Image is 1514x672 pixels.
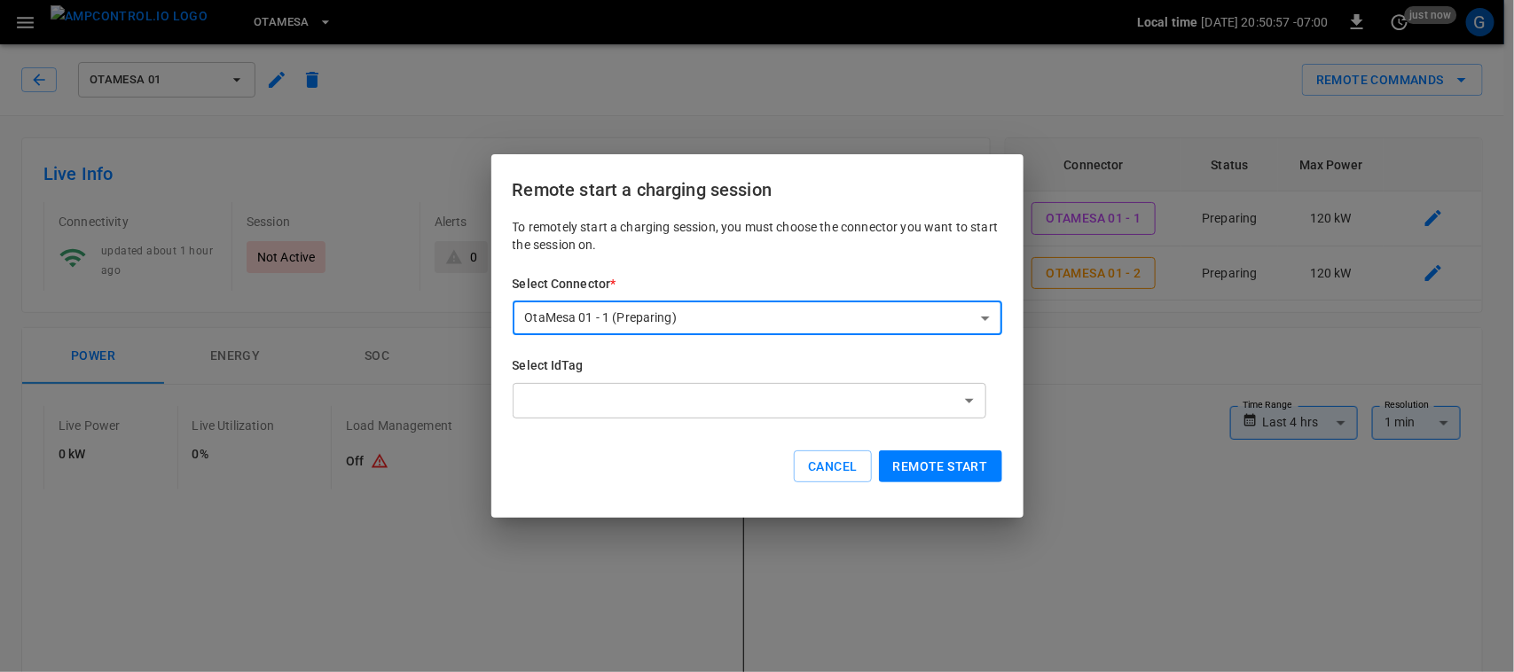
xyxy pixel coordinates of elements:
h6: Select Connector [513,275,1002,294]
p: To remotely start a charging session, you must choose the connector you want to start the session... [513,218,1002,254]
h6: Select IdTag [513,356,1002,376]
button: Cancel [794,450,871,483]
div: OtaMesa 01 - 1 (Preparing) [513,301,1002,335]
h6: Remote start a charging session [513,176,1002,204]
button: Remote start [879,450,1002,483]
